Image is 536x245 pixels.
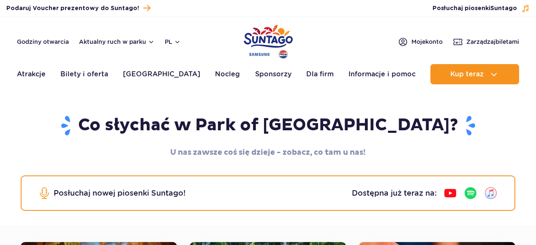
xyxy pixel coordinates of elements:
p: U nas zawsze coś się dzieje - zobacz, co tam u nas! [21,147,515,159]
a: [GEOGRAPHIC_DATA] [123,64,200,84]
a: Dla firm [306,64,334,84]
a: Bilety i oferta [60,64,108,84]
span: Zarządzaj biletami [466,38,519,46]
a: Sponsorzy [255,64,291,84]
img: YouTube [443,186,457,200]
a: Zarządzajbiletami [453,37,519,47]
p: Dostępna już teraz na: [352,187,437,199]
a: Mojekonto [398,37,443,47]
p: Posłuchaj nowej piosenki Suntago! [54,187,185,199]
span: Kup teraz [450,70,484,78]
img: Spotify [464,186,477,200]
a: Godziny otwarcia [17,38,69,46]
span: Posłuchaj piosenki [433,4,517,13]
a: Park of Poland [244,21,293,60]
span: Moje konto [411,38,443,46]
img: iTunes [484,186,498,200]
span: Suntago [490,5,517,11]
button: Posłuchaj piosenkiSuntago [433,4,530,13]
a: Atrakcje [17,64,46,84]
span: Podaruj Voucher prezentowy do Suntago! [6,4,139,13]
button: Kup teraz [430,64,519,84]
button: Aktualny ruch w parku [79,38,155,45]
a: Nocleg [215,64,240,84]
h1: Co słychać w Park of [GEOGRAPHIC_DATA]? [21,115,515,137]
a: Informacje i pomoc [348,64,416,84]
a: Podaruj Voucher prezentowy do Suntago! [6,3,150,14]
button: pl [165,38,181,46]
